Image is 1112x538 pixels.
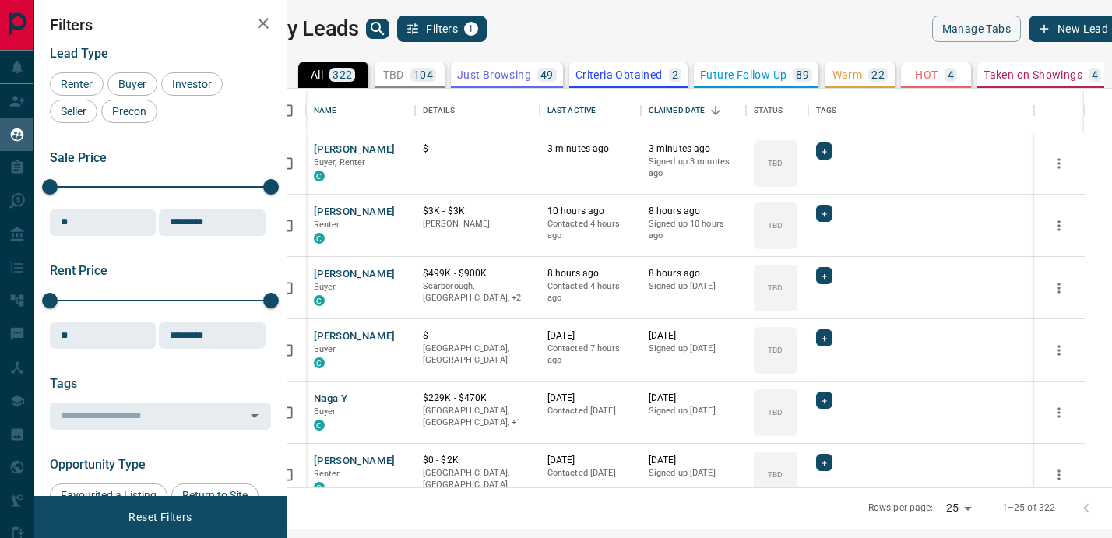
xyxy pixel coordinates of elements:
[55,78,98,90] span: Renter
[244,405,266,427] button: Open
[314,89,337,132] div: Name
[641,89,746,132] div: Claimed Date
[314,205,396,220] button: [PERSON_NAME]
[314,329,396,344] button: [PERSON_NAME]
[547,142,633,156] p: 3 minutes ago
[314,157,366,167] span: Buyer, Renter
[50,100,97,123] div: Seller
[984,69,1082,80] p: Taken on Showings
[1092,69,1098,80] p: 4
[575,69,663,80] p: Criteria Obtained
[768,282,783,294] p: TBD
[649,467,738,480] p: Signed up [DATE]
[457,69,531,80] p: Just Browsing
[547,454,633,467] p: [DATE]
[768,344,783,356] p: TBD
[1047,339,1071,362] button: more
[50,483,167,507] div: Favourited a Listing
[366,19,389,39] button: search button
[547,467,633,480] p: Contacted [DATE]
[314,282,336,292] span: Buyer
[55,105,92,118] span: Seller
[50,16,271,34] h2: Filters
[423,267,532,280] p: $499K - $900K
[672,69,678,80] p: 2
[1047,463,1071,487] button: more
[649,267,738,280] p: 8 hours ago
[101,100,157,123] div: Precon
[649,343,738,355] p: Signed up [DATE]
[423,280,532,304] p: North York, Toronto
[871,69,885,80] p: 22
[832,69,863,80] p: Warm
[746,89,808,132] div: Status
[768,406,783,418] p: TBD
[314,357,325,368] div: condos.ca
[314,267,396,282] button: [PERSON_NAME]
[314,420,325,431] div: condos.ca
[314,392,347,406] button: Naga Y
[1047,152,1071,175] button: more
[423,329,532,343] p: $---
[649,454,738,467] p: [DATE]
[423,454,532,467] p: $0 - $2K
[161,72,223,96] div: Investor
[547,392,633,405] p: [DATE]
[171,483,259,507] div: Return to Site
[423,467,532,491] p: [GEOGRAPHIC_DATA], [GEOGRAPHIC_DATA]
[822,143,827,159] span: +
[868,501,934,515] p: Rows per page:
[816,142,832,160] div: +
[649,218,738,242] p: Signed up 10 hours ago
[547,329,633,343] p: [DATE]
[649,142,738,156] p: 3 minutes ago
[50,72,104,96] div: Renter
[107,105,152,118] span: Precon
[333,69,352,80] p: 322
[547,89,596,132] div: Last Active
[50,376,77,391] span: Tags
[540,69,554,80] p: 49
[118,504,202,530] button: Reset Filters
[649,329,738,343] p: [DATE]
[816,205,832,222] div: +
[314,295,325,306] div: condos.ca
[314,406,336,417] span: Buyer
[705,100,727,121] button: Sort
[816,392,832,409] div: +
[50,457,146,472] span: Opportunity Type
[768,469,783,480] p: TBD
[822,392,827,408] span: +
[816,267,832,284] div: +
[808,89,1034,132] div: Tags
[948,69,954,80] p: 4
[50,263,107,278] span: Rent Price
[269,16,359,41] h1: My Leads
[649,280,738,293] p: Signed up [DATE]
[649,405,738,417] p: Signed up [DATE]
[306,89,415,132] div: Name
[423,89,455,132] div: Details
[915,69,938,80] p: HOT
[1047,276,1071,300] button: more
[932,16,1021,42] button: Manage Tabs
[177,489,253,501] span: Return to Site
[822,455,827,470] span: +
[107,72,157,96] div: Buyer
[940,497,977,519] div: 25
[167,78,217,90] span: Investor
[816,454,832,471] div: +
[649,156,738,180] p: Signed up 3 minutes ago
[1047,214,1071,237] button: more
[314,454,396,469] button: [PERSON_NAME]
[415,89,540,132] div: Details
[547,405,633,417] p: Contacted [DATE]
[413,69,433,80] p: 104
[383,69,404,80] p: TBD
[113,78,152,90] span: Buyer
[1047,401,1071,424] button: more
[547,205,633,218] p: 10 hours ago
[768,220,783,231] p: TBD
[311,69,323,80] p: All
[50,150,107,165] span: Sale Price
